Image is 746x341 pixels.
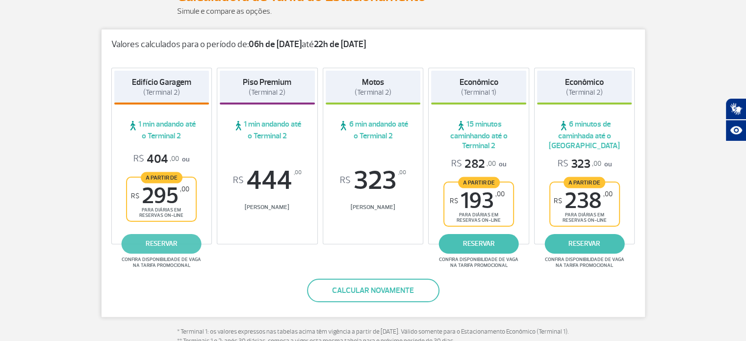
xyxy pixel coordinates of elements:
[122,234,202,254] a: reservar
[565,77,604,87] strong: Econômico
[177,5,569,17] p: Simule e compare as opções.
[725,98,746,141] div: Plugin de acessibilidade da Hand Talk.
[326,204,421,211] span: [PERSON_NAME]
[544,234,624,254] a: reservar
[453,212,505,223] span: para diárias em reservas on-line
[307,279,439,302] button: Calcular novamente
[114,119,209,141] span: 1 min andando até o Terminal 2
[558,157,601,172] span: 323
[603,190,613,198] sup: ,00
[437,257,520,268] span: Confira disponibilidade de vaga na tarifa promocional
[725,120,746,141] button: Abrir recursos assistivos.
[131,192,139,200] sup: R$
[559,212,611,223] span: para diárias em reservas on-line
[143,88,180,97] span: (Terminal 2)
[431,119,526,151] span: 15 minutos caminhando até o Terminal 2
[326,167,421,194] span: 323
[398,167,406,178] sup: ,00
[249,39,302,50] strong: 06h de [DATE]
[450,190,505,212] span: 193
[558,157,612,172] p: ou
[131,185,189,207] span: 295
[554,190,613,212] span: 238
[141,172,182,183] span: A partir de
[566,88,603,97] span: (Terminal 2)
[537,119,632,151] span: 6 minutos de caminhada até o [GEOGRAPHIC_DATA]
[120,257,203,268] span: Confira disponibilidade de vaga na tarifa promocional
[111,39,635,50] p: Valores calculados para o período de: até
[554,197,562,205] sup: R$
[180,185,189,193] sup: ,00
[220,119,315,141] span: 1 min andando até o Terminal 2
[294,167,302,178] sup: ,00
[249,88,285,97] span: (Terminal 2)
[355,88,391,97] span: (Terminal 2)
[460,77,498,87] strong: Econômico
[458,177,500,188] span: A partir de
[725,98,746,120] button: Abrir tradutor de língua de sinais.
[451,157,506,172] p: ou
[461,88,496,97] span: (Terminal 1)
[220,167,315,194] span: 444
[326,119,421,141] span: 6 min andando até o Terminal 2
[243,77,291,87] strong: Piso Premium
[132,77,191,87] strong: Edifício Garagem
[543,257,626,268] span: Confira disponibilidade de vaga na tarifa promocional
[340,175,351,186] sup: R$
[133,152,179,167] span: 404
[233,175,244,186] sup: R$
[133,152,189,167] p: ou
[135,207,187,218] span: para diárias em reservas on-line
[362,77,384,87] strong: Motos
[495,190,505,198] sup: ,00
[220,204,315,211] span: [PERSON_NAME]
[564,177,605,188] span: A partir de
[439,234,519,254] a: reservar
[451,157,496,172] span: 282
[450,197,458,205] sup: R$
[314,39,366,50] strong: 22h de [DATE]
